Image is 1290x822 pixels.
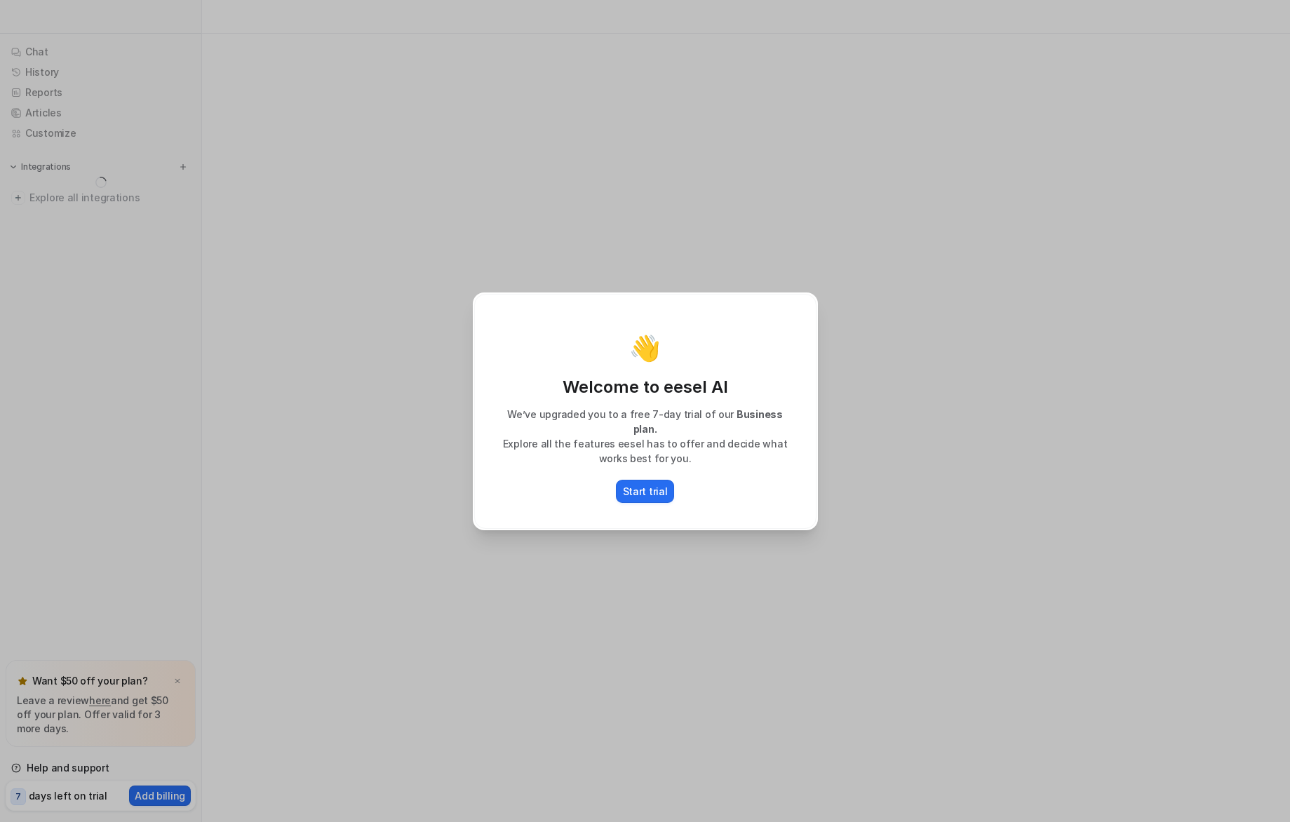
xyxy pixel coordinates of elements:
button: Start trial [616,480,675,503]
p: Explore all the features eesel has to offer and decide what works best for you. [489,436,802,466]
p: Start trial [623,484,668,499]
p: 👋 [629,334,661,362]
p: We’ve upgraded you to a free 7-day trial of our [489,407,802,436]
p: Welcome to eesel AI [489,376,802,398]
